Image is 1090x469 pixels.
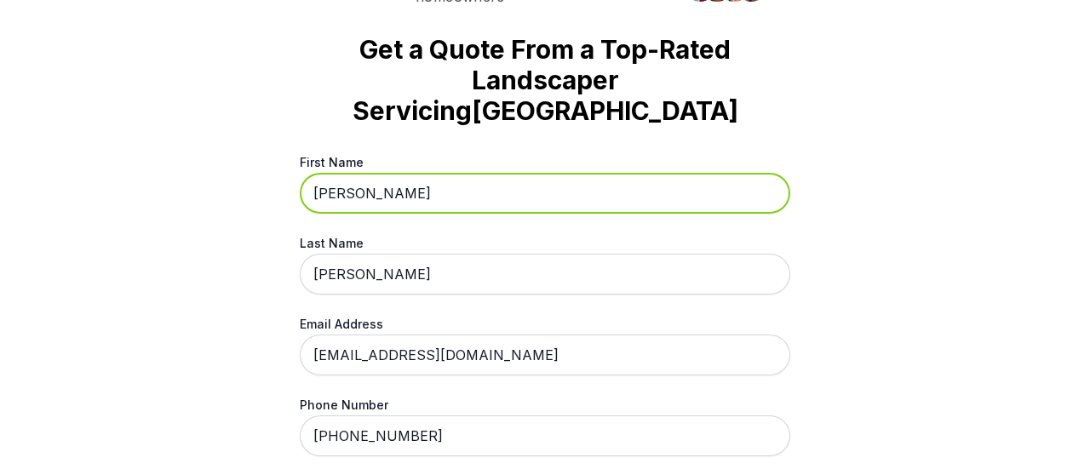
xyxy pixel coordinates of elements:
[300,173,790,214] input: First Name
[300,415,790,456] input: 555-555-5555
[300,396,790,414] label: Phone Number
[300,335,790,375] input: me@gmail.com
[300,234,790,252] label: Last Name
[300,254,790,295] input: Last Name
[300,315,790,333] label: Email Address
[300,153,790,171] label: First Name
[327,34,763,126] strong: Get a Quote From a Top-Rated Landscaper Servicing [GEOGRAPHIC_DATA]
